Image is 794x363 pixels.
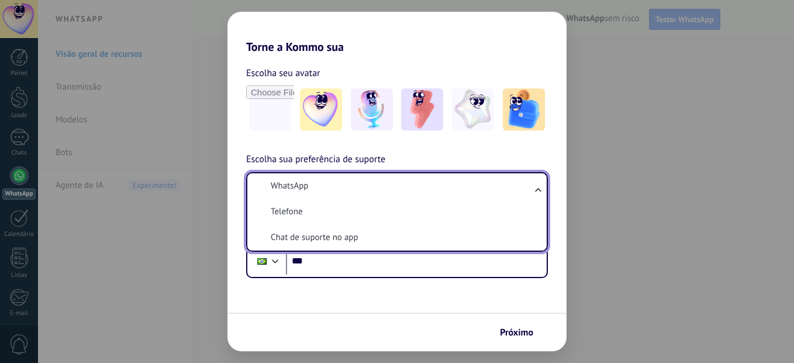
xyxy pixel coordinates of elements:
span: Próximo [500,328,533,337]
button: Próximo [495,323,549,343]
img: -5.jpeg [503,88,545,131]
img: -3.jpeg [401,88,443,131]
span: Escolha seu avatar [246,66,320,81]
span: Chat de suporte no app [271,232,358,244]
h2: Torne a Kommo sua [227,12,567,54]
img: -2.jpeg [351,88,393,131]
span: Telefone [271,206,303,218]
span: WhatsApp [271,180,308,192]
img: -4.jpeg [452,88,494,131]
div: Brazil: + 55 [251,249,273,273]
img: -1.jpeg [300,88,342,131]
span: Escolha sua preferência de suporte [246,152,385,167]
